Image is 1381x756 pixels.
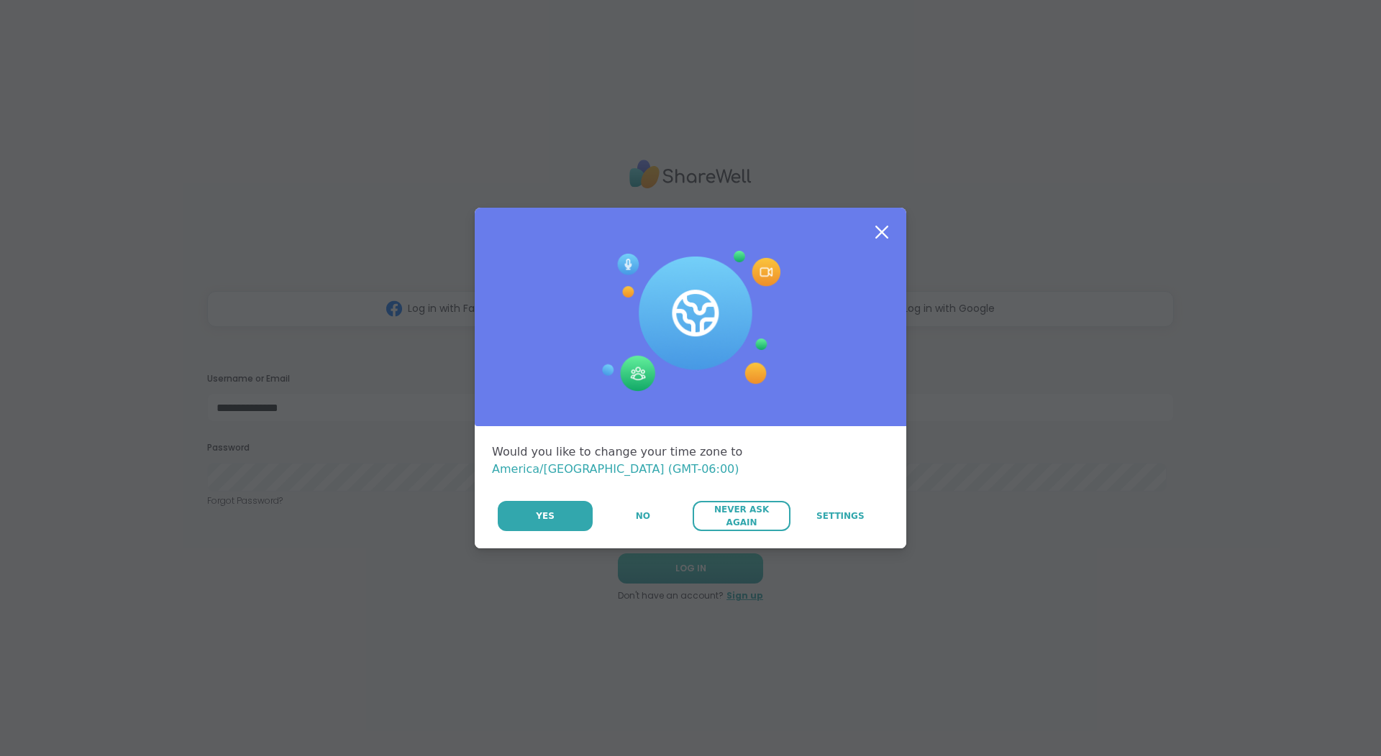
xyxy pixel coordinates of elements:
[601,251,780,392] img: Session Experience
[636,510,650,522] span: No
[816,510,865,522] span: Settings
[498,501,593,531] button: Yes
[536,510,555,522] span: Yes
[700,503,783,529] span: Never Ask Again
[492,443,889,478] div: Would you like to change your time zone to
[693,501,790,531] button: Never Ask Again
[594,501,691,531] button: No
[792,501,889,531] a: Settings
[492,462,739,476] span: America/[GEOGRAPHIC_DATA] (GMT-06:00)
